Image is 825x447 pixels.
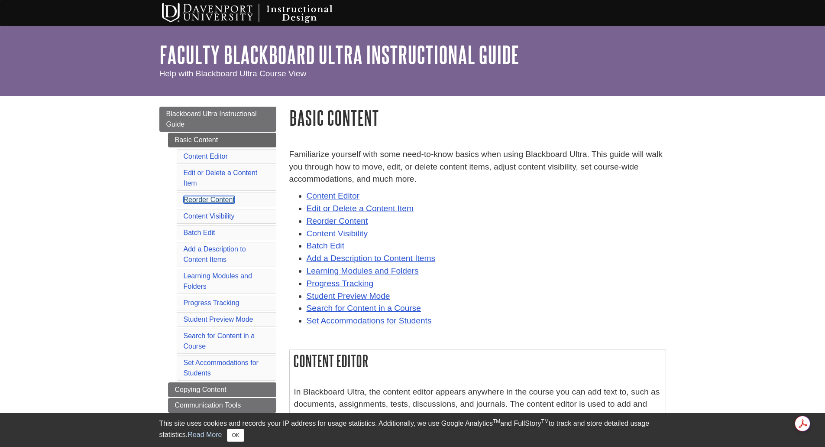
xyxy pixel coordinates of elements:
a: Learning Modules and Folders [307,266,419,275]
a: Content Visibility [184,212,235,220]
h1: Basic Content [289,107,666,129]
a: Search for Content in a Course [184,332,255,350]
div: This site uses cookies and records your IP address for usage statistics. Additionally, we use Goo... [159,418,666,442]
a: Blackboard Ultra Instructional Guide [159,107,276,132]
a: Basic Content [168,133,276,147]
a: Student Preview Mode [307,291,390,300]
a: Content Editor [307,191,360,200]
a: Edit or Delete a Content Item [184,169,258,187]
a: Batch Edit [307,241,344,250]
a: Search for Content in a Course [307,303,421,313]
a: Add a Description to Content Items [184,245,246,263]
a: Copying Content [168,382,276,397]
a: Batch Edit [184,229,215,236]
h2: Content Editor [290,349,666,372]
a: Faculty Blackboard Ultra Instructional Guide [159,41,519,68]
a: Read More [188,431,222,438]
span: Help with Blackboard Ultra Course View [159,69,307,78]
a: Communication Tools [168,398,276,413]
a: Edit or Delete a Content Item [307,204,414,213]
button: Close [227,429,244,442]
a: Progress Tracking [184,299,239,307]
a: Content Visibility [307,229,368,238]
span: Blackboard Ultra Instructional Guide [166,110,257,128]
a: Reorder Content [307,216,368,225]
a: Student Preview Mode [184,316,253,323]
a: Progress Tracking [307,279,374,288]
a: Content Editor [184,153,228,160]
p: Familiarize yourself with some need-to-know basics when using Blackboard Ultra. This guide will w... [289,148,666,186]
a: Learning Modules and Folders [184,272,252,290]
img: Davenport University Instructional Design [155,2,363,24]
sup: TM [493,418,500,424]
a: Reorder Content [184,196,235,203]
a: Set Accommodations for Students [307,316,432,325]
a: Set Accommodations for Students [184,359,259,377]
p: In Blackboard Ultra, the content editor appears anywhere in the course you can add text to, such ... [294,386,661,436]
sup: TM [541,418,549,424]
a: Add a Description to Content Items [307,254,436,263]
